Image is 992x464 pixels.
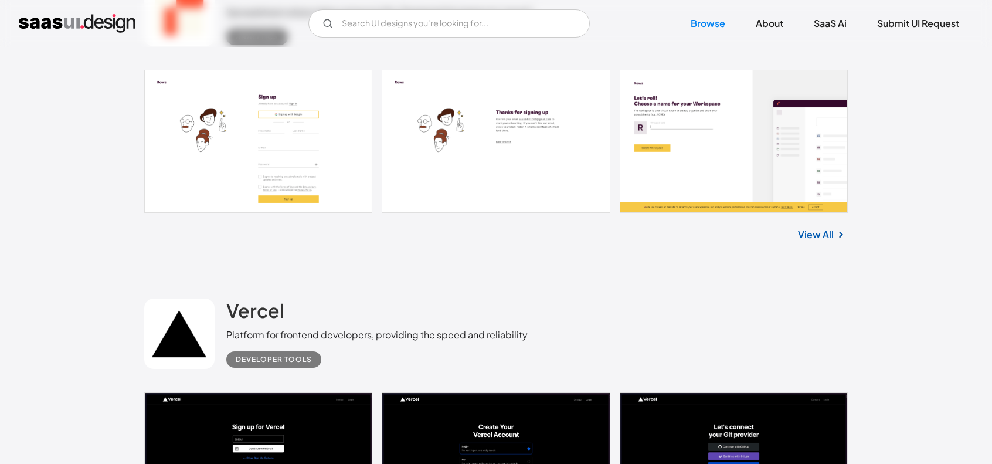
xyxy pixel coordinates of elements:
[226,299,284,322] h2: Vercel
[742,11,797,36] a: About
[226,328,528,342] div: Platform for frontend developers, providing the speed and reliability
[308,9,590,38] input: Search UI designs you're looking for...
[863,11,973,36] a: Submit UI Request
[308,9,590,38] form: Email Form
[236,353,312,367] div: Developer tools
[19,14,135,33] a: home
[677,11,739,36] a: Browse
[226,299,284,328] a: Vercel
[800,11,861,36] a: SaaS Ai
[798,228,834,242] a: View All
